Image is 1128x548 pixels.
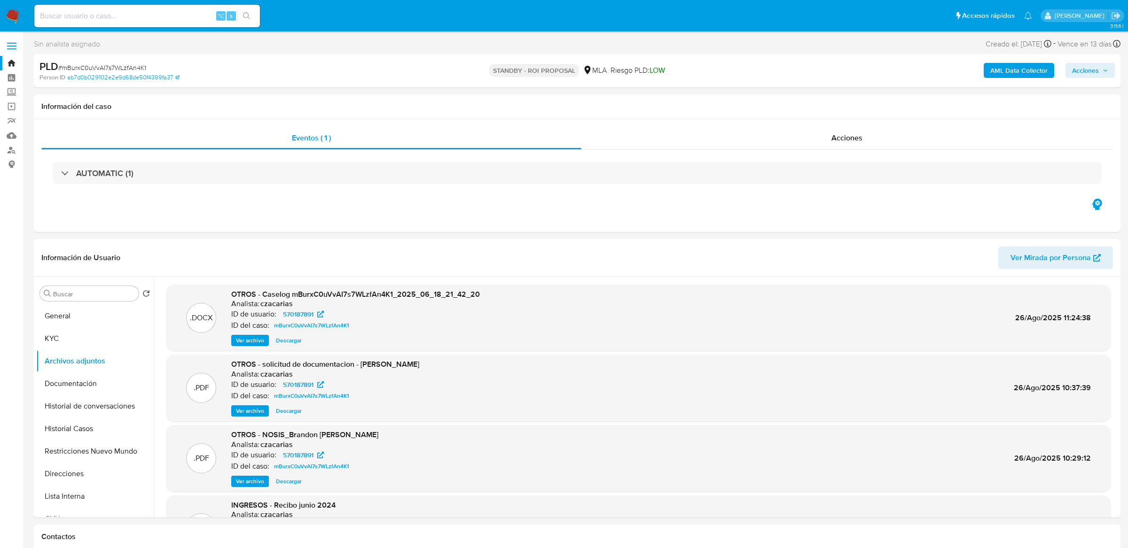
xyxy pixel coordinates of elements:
h1: Información del caso [41,102,1113,111]
h6: czacarias [260,440,293,449]
span: ⌥ [217,11,224,20]
h6: czacarias [260,299,293,309]
p: Analista: [231,440,259,449]
p: .DOCX [190,313,212,323]
h6: czacarias [260,510,293,519]
span: Ver archivo [236,477,264,486]
b: AML Data Collector [990,63,1048,78]
p: ID de usuario: [231,380,276,389]
span: 26/Ago/2025 11:24:38 [1015,312,1091,323]
span: 570187891 [283,379,313,390]
span: OTROS - NOSIS_Brandon [PERSON_NAME] [231,429,378,440]
span: Sin analista asignado [34,39,100,49]
button: Historial de conversaciones [36,395,154,417]
h1: Información de Usuario [41,253,120,262]
button: KYC [36,327,154,350]
a: ab7d0b029102e2e9d68de50f4399fa37 [67,73,180,82]
span: mBurxC0uVvAI7s7WLzfAn4K1 [274,461,349,472]
h6: czacarias [260,370,293,379]
button: Descargar [271,476,306,487]
p: Analista: [231,299,259,309]
a: Notificaciones [1024,12,1032,20]
a: Salir [1111,11,1121,21]
span: Ver archivo [236,336,264,345]
span: LOW [650,65,665,76]
p: magali.barcan@mercadolibre.com [1055,11,1108,20]
p: ID del caso: [231,391,269,401]
button: Restricciones Nuevo Mundo [36,440,154,463]
button: Ver Mirada por Persona [998,247,1113,269]
span: Riesgo PLD: [611,65,665,76]
span: 26/Ago/2025 10:37:39 [1014,382,1091,393]
span: OTROS - solicitud de documentacion - [PERSON_NAME] [231,359,419,370]
span: Acciones [831,132,862,143]
h3: AUTOMATIC (1) [76,168,133,178]
span: OTROS - Caselog mBurxC0uVvAI7s7WLzfAn4K1_2025_06_18_21_42_20 [231,289,480,300]
p: ID de usuario: [231,309,276,319]
button: AML Data Collector [984,63,1054,78]
span: 570187891 [283,309,313,320]
span: Eventos ( 1 ) [292,132,331,143]
a: mBurxC0uVvAI7s7WLzfAn4K1 [270,461,353,472]
span: Ver Mirada por Persona [1010,247,1091,269]
button: search-icon [237,9,256,23]
span: Ver archivo [236,406,264,416]
span: 570187891 [283,449,313,461]
span: # mBurxC0uVvAI7s7WLzfAn4K1 [58,63,146,72]
p: STANDBY - ROI PROPOSAL [489,64,579,77]
b: Person ID [39,73,65,82]
button: Ver archivo [231,405,269,417]
span: Descargar [276,477,302,486]
button: Documentación [36,372,154,395]
span: s [230,11,233,20]
a: mBurxC0uVvAI7s7WLzfAn4K1 [270,320,353,331]
button: Historial Casos [36,417,154,440]
p: ID del caso: [231,462,269,471]
button: Ver archivo [231,335,269,346]
button: Buscar [44,290,51,297]
button: Descargar [271,335,306,346]
span: Descargar [276,406,302,416]
button: Volver al orden por defecto [142,290,150,300]
span: mBurxC0uVvAI7s7WLzfAn4K1 [274,320,349,331]
a: 570187891 [277,309,329,320]
b: PLD [39,59,58,74]
span: 26/Ago/2025 10:29:12 [1014,453,1091,463]
span: Vence en 13 días [1057,39,1112,49]
a: 570187891 [277,449,329,461]
span: Acciones [1072,63,1099,78]
span: Descargar [276,336,302,345]
span: - [1053,38,1056,50]
p: Analista: [231,510,259,519]
p: .PDF [194,453,209,463]
p: .PDF [194,383,209,393]
p: ID del caso: [231,321,269,330]
span: mBurxC0uVvAI7s7WLzfAn4K1 [274,390,349,401]
button: Acciones [1065,63,1115,78]
input: Buscar usuario o caso... [34,10,260,22]
div: AUTOMATIC (1) [53,162,1102,184]
button: CVU [36,508,154,530]
a: mBurxC0uVvAI7s7WLzfAn4K1 [270,390,353,401]
button: Direcciones [36,463,154,485]
p: ID de usuario: [231,450,276,460]
button: General [36,305,154,327]
a: 570187891 [277,379,329,390]
span: INGRESOS - Recibo junio 2024 [231,500,336,510]
div: Creado el: [DATE] [986,38,1051,50]
button: Ver archivo [231,476,269,487]
span: Accesos rápidos [962,11,1015,21]
div: MLA [583,65,607,76]
button: Lista Interna [36,485,154,508]
p: Analista: [231,370,259,379]
button: Descargar [271,405,306,417]
button: Archivos adjuntos [36,350,154,372]
h1: Contactos [41,532,1113,541]
input: Buscar [53,290,135,298]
